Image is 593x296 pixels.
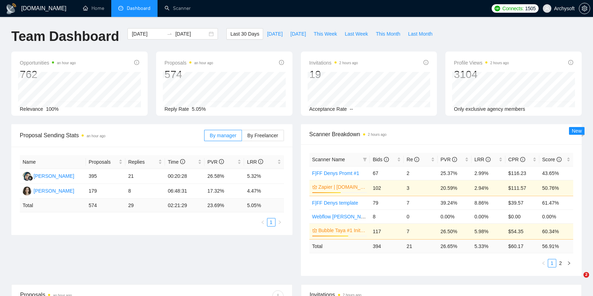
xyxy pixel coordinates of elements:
[505,239,539,253] td: $ 60.17
[539,239,573,253] td: 56.91 %
[438,223,472,239] td: 26.50%
[505,180,539,196] td: $111.57
[267,218,275,226] a: 1
[275,218,284,226] button: right
[175,30,207,38] input: End date
[472,166,505,180] td: 2.99%
[454,106,525,112] span: Only exclusive agency members
[557,259,564,267] a: 2
[474,157,491,162] span: LRR
[309,68,358,81] div: 19
[314,30,337,38] span: This Week
[350,106,353,112] span: --
[452,157,457,162] span: info-circle
[247,133,278,138] span: By Freelancer
[28,176,33,181] img: gigradar-bm.png
[219,159,224,164] span: info-circle
[539,259,548,267] li: Previous Page
[454,59,509,67] span: Profile Views
[404,166,438,180] td: 2
[127,5,150,11] span: Dashboard
[165,59,213,67] span: Proposals
[505,210,539,223] td: $0.00
[244,169,284,184] td: 5.32%
[370,196,404,210] td: 79
[472,239,505,253] td: 5.33 %
[34,172,74,180] div: [PERSON_NAME]
[6,3,17,14] img: logo
[125,199,165,212] td: 29
[525,5,536,12] span: 1505
[404,239,438,253] td: 21
[490,61,509,65] time: 2 hours ago
[309,130,574,139] span: Scanner Breakdown
[404,28,436,40] button: Last Month
[23,172,31,181] img: NA
[194,61,213,65] time: an hour ago
[472,196,505,210] td: 8.86%
[508,157,525,162] span: CPR
[370,223,404,239] td: 117
[312,228,317,233] span: crown
[167,31,172,37] span: swap-right
[370,180,404,196] td: 102
[438,166,472,180] td: 25.37%
[20,155,86,169] th: Name
[204,169,244,184] td: 26.58%
[180,159,185,164] span: info-circle
[23,173,74,179] a: NA[PERSON_NAME]
[204,199,244,212] td: 23.69 %
[11,28,119,45] h1: Team Dashboard
[376,30,400,38] span: This Month
[210,133,236,138] span: By manager
[192,106,206,112] span: 5.05%
[548,259,556,267] li: 1
[454,68,509,81] div: 3104
[502,5,523,12] span: Connects:
[23,188,74,193] a: AS[PERSON_NAME]
[370,239,404,253] td: 394
[370,166,404,180] td: 67
[258,159,263,164] span: info-circle
[572,128,582,134] span: New
[279,60,284,65] span: info-circle
[267,218,275,226] li: 1
[309,239,370,253] td: Total
[20,131,204,140] span: Proposal Sending Stats
[309,106,347,112] span: Acceptance Rate
[520,157,525,162] span: info-circle
[541,261,546,265] span: left
[363,157,367,162] span: filter
[345,30,368,38] span: Last Week
[230,30,259,38] span: Last 30 Days
[20,106,43,112] span: Relevance
[408,30,432,38] span: Last Month
[319,226,366,234] a: Bubble Taya #1 Initial promt
[548,259,556,267] a: 1
[125,184,165,199] td: 8
[539,196,573,210] td: 61.47%
[438,180,472,196] td: 20.59%
[312,157,345,162] span: Scanner Name
[20,59,76,67] span: Opportunities
[414,157,419,162] span: info-circle
[312,185,317,189] span: crown
[20,68,76,81] div: 762
[57,61,76,65] time: an hour ago
[118,6,123,11] span: dashboard
[83,5,104,11] a: homeHome
[89,158,117,166] span: Proposals
[312,200,358,206] a: F|FF Denys template
[579,3,590,14] button: setting
[20,199,86,212] td: Total
[438,196,472,210] td: 39.24%
[125,169,165,184] td: 21
[372,28,404,40] button: This Month
[472,180,505,196] td: 2.94%
[286,28,310,40] button: [DATE]
[370,210,404,223] td: 8
[34,187,74,195] div: [PERSON_NAME]
[259,218,267,226] li: Previous Page
[440,157,457,162] span: PVR
[226,28,263,40] button: Last 30 Days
